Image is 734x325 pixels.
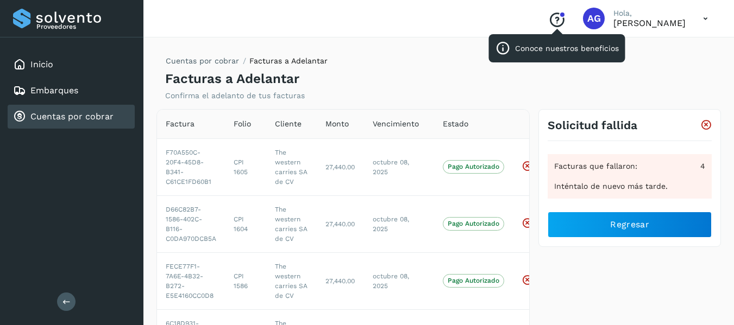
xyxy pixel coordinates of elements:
[613,9,686,18] p: Hola,
[166,56,239,65] a: Cuentas por cobrar
[165,91,305,100] p: Confirma el adelanto de tus facturas
[8,53,135,77] div: Inicio
[249,56,328,65] span: Facturas a Adelantar
[225,138,266,195] td: CPI 1605
[157,252,225,309] td: FECE77F1-7A6E-4B32-B272-E5E4160CC0D8
[36,23,130,30] p: Proveedores
[325,277,355,285] span: 27,440.00
[448,163,499,170] p: Pago Autorizado
[8,105,135,129] div: Cuentas por cobrar
[30,59,53,69] a: Inicio
[548,118,637,132] h3: Solicitud fallida
[266,252,317,309] td: The western carries SA de CV
[30,85,78,95] a: Embarques
[548,212,712,238] button: Regresar
[373,215,409,233] span: octubre 08, 2025
[157,195,225,252] td: D66C82B7-1586-402C-B116-C0DA970DCB5A
[325,220,355,228] span: 27,440.00
[225,252,266,309] td: CPI 1586
[443,118,468,130] span: Estado
[548,21,566,29] a: Conoce nuestros beneficios
[165,71,299,87] h4: Facturas a Adelantar
[234,118,251,130] span: Folio
[166,118,195,130] span: Factura
[373,272,409,290] span: octubre 08, 2025
[373,118,419,130] span: Vencimiento
[225,195,266,252] td: CPI 1604
[700,161,705,172] span: 4
[613,18,686,28] p: ALFONSO García Flores
[157,138,225,195] td: F70A550C-20F4-45D8-B341-C61CE1FD60B1
[373,158,409,176] span: octubre 08, 2025
[275,118,302,130] span: Cliente
[325,118,349,130] span: Monto
[30,111,114,122] a: Cuentas por cobrar
[266,195,317,252] td: The western carries SA de CV
[8,79,135,103] div: Embarques
[554,161,705,172] div: Facturas que fallaron:
[325,163,355,171] span: 27,440.00
[448,220,499,227] p: Pago Autorizado
[165,55,328,71] nav: breadcrumb
[515,44,619,53] p: Conoce nuestros beneficios
[448,277,499,284] p: Pago Autorizado
[554,181,705,192] div: Inténtalo de nuevo más tarde.
[610,219,649,231] span: Regresar
[266,138,317,195] td: The western carries SA de CV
